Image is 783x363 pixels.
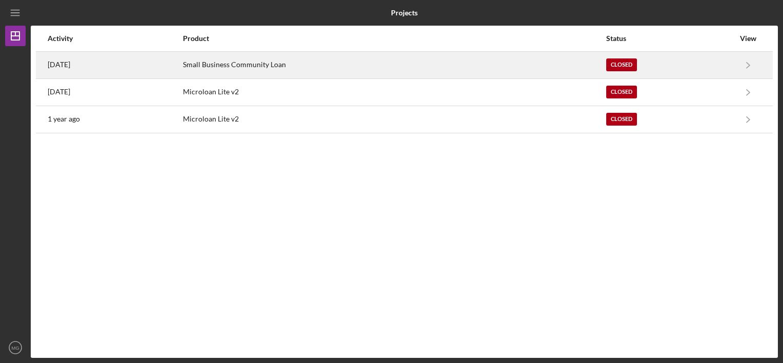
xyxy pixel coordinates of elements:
time: 2025-05-11 15:34 [48,60,70,69]
div: Activity [48,34,182,43]
div: View [735,34,761,43]
div: Microloan Lite v2 [183,79,605,105]
time: 2024-12-12 23:10 [48,88,70,96]
button: MG [5,337,26,358]
div: Small Business Community Loan [183,52,605,78]
b: Projects [391,9,418,17]
div: Closed [606,86,637,98]
div: Closed [606,58,637,71]
div: Product [183,34,605,43]
time: 2024-05-01 20:10 [48,115,80,123]
div: Status [606,34,734,43]
div: Microloan Lite v2 [183,107,605,132]
text: MG [11,345,19,351]
div: Closed [606,113,637,126]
